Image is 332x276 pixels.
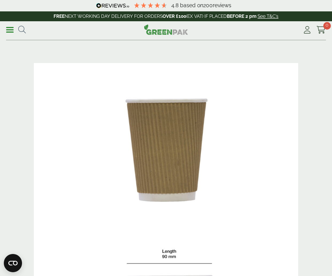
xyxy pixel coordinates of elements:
span: Based on [180,2,203,8]
i: My Account [302,26,312,34]
strong: BEFORE 2 pm [227,14,256,19]
img: GreenPak Supplies [144,24,188,35]
strong: FREE [54,14,65,19]
span: 0 [323,22,331,30]
a: See T&C's [258,14,278,19]
div: 4.79 Stars [133,2,168,9]
span: 4.8 [171,2,180,8]
span: reviews [213,2,231,8]
button: Open CMP widget [4,254,22,272]
a: 0 [316,24,326,36]
img: REVIEWS.io [96,3,129,8]
span: 200 [203,2,213,8]
img: 12oz Kraft Ripple Cup 0 [34,63,298,239]
strong: OVER £100 [163,14,186,19]
i: Cart [316,26,326,34]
